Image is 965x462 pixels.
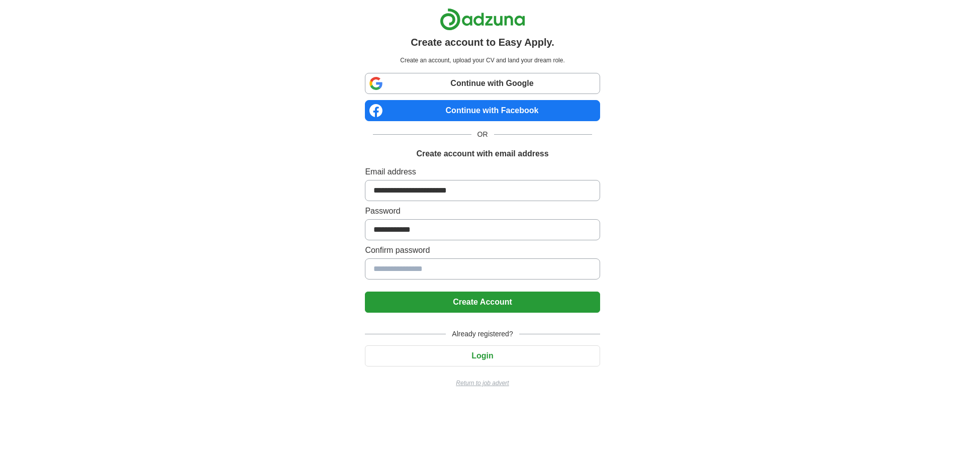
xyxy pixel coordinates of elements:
[365,73,600,94] a: Continue with Google
[416,148,548,160] h1: Create account with email address
[365,345,600,366] button: Login
[365,244,600,256] label: Confirm password
[367,56,598,65] p: Create an account, upload your CV and land your dream role.
[365,379,600,388] a: Return to job advert
[365,100,600,121] a: Continue with Facebook
[440,8,525,31] img: Adzuna logo
[471,129,494,140] span: OR
[365,166,600,178] label: Email address
[365,351,600,360] a: Login
[411,35,554,50] h1: Create account to Easy Apply.
[446,329,519,339] span: Already registered?
[365,292,600,313] button: Create Account
[365,205,600,217] label: Password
